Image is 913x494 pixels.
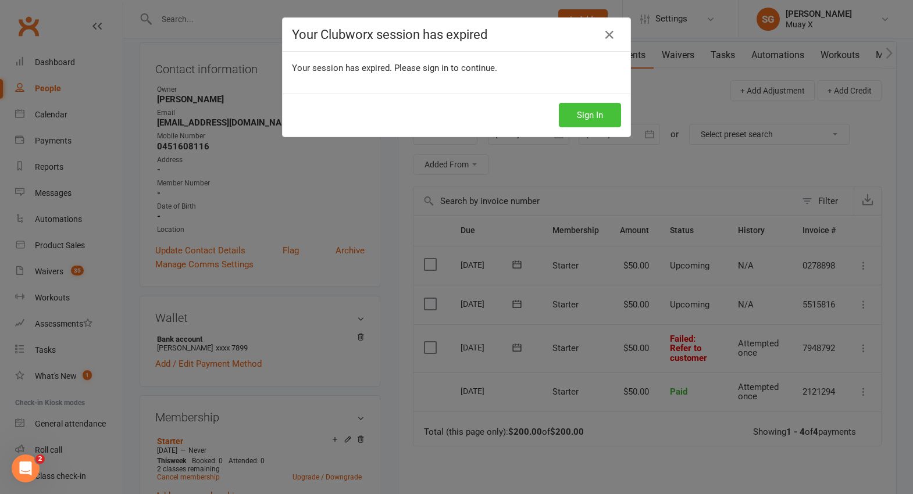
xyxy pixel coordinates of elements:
[35,454,45,464] span: 2
[292,63,497,73] span: Your session has expired. Please sign in to continue.
[559,103,621,127] button: Sign In
[292,27,621,42] h4: Your Clubworx session has expired
[12,454,40,482] iframe: Intercom live chat
[600,26,619,44] a: Close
